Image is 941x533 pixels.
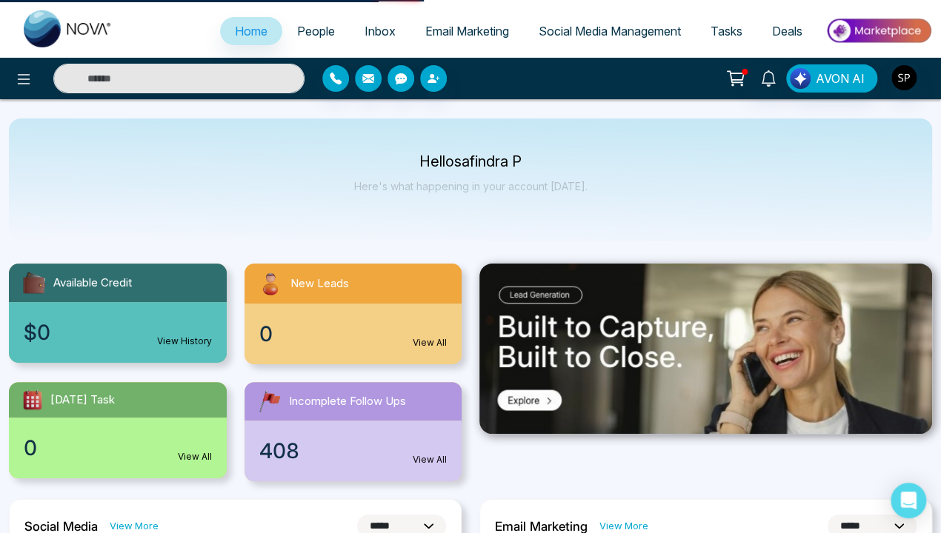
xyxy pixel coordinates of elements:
[413,336,447,349] a: View All
[786,64,877,93] button: AVON AI
[479,264,932,434] img: .
[891,483,926,518] div: Open Intercom Messenger
[825,14,932,47] img: Market-place.gif
[282,17,350,45] a: People
[696,17,757,45] a: Tasks
[289,393,406,410] span: Incomplete Follow Ups
[220,17,282,45] a: Home
[110,519,159,533] a: View More
[178,450,212,463] a: View All
[157,335,212,348] a: View History
[891,65,917,90] img: User Avatar
[24,317,50,348] span: $0
[539,24,681,38] span: Social Media Management
[235,24,267,38] span: Home
[53,275,132,292] span: Available Credit
[711,24,742,38] span: Tasks
[350,17,410,45] a: Inbox
[816,70,865,87] span: AVON AI
[24,10,113,47] img: Nova CRM Logo
[256,269,285,298] img: newLeads.svg
[236,264,471,364] a: New Leads0View All
[772,24,802,38] span: Deals
[297,24,335,38] span: People
[410,17,524,45] a: Email Marketing
[256,388,283,415] img: followUps.svg
[21,269,47,296] img: availableCredit.svg
[599,519,648,533] a: View More
[290,275,349,292] span: New Leads
[425,24,509,38] span: Email Marketing
[236,382,471,481] a: Incomplete Follow Ups408View All
[413,453,447,466] a: View All
[354,180,588,192] p: Here's what happening in your account [DATE].
[365,24,396,38] span: Inbox
[24,432,37,463] span: 0
[354,155,588,168] p: Hello safindra P
[50,392,115,409] span: [DATE] Task
[259,318,273,349] span: 0
[259,435,299,466] span: 408
[757,17,817,45] a: Deals
[21,388,44,412] img: todayTask.svg
[524,17,696,45] a: Social Media Management
[790,68,811,89] img: Lead Flow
